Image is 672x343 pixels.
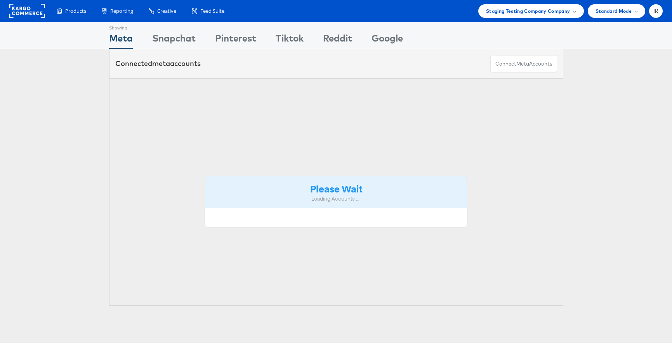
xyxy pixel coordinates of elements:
[152,31,196,49] div: Snapchat
[157,7,176,15] span: Creative
[490,55,557,73] button: ConnectmetaAccounts
[152,59,170,68] span: meta
[310,182,362,195] strong: Please Wait
[596,7,632,15] span: Standard Mode
[215,31,256,49] div: Pinterest
[323,31,352,49] div: Reddit
[65,7,86,15] span: Products
[211,195,462,203] div: Loading Accounts ....
[372,31,403,49] div: Google
[109,31,133,49] div: Meta
[653,9,659,14] span: IR
[109,22,133,31] div: Showing
[486,7,570,15] span: Staging Testing Company Company
[115,59,201,69] div: Connected accounts
[276,31,304,49] div: Tiktok
[516,60,529,68] span: meta
[200,7,224,15] span: Feed Suite
[110,7,133,15] span: Reporting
